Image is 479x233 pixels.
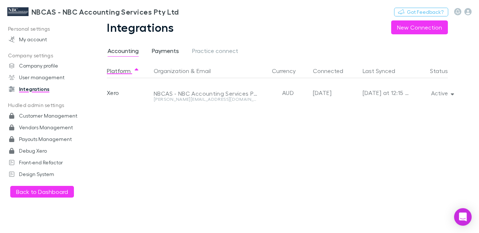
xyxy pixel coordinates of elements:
button: Back to Dashboard [10,186,74,198]
a: Customer Management [1,110,88,122]
div: [PERSON_NAME][EMAIL_ADDRESS][DOMAIN_NAME] [154,97,259,102]
button: Currency [272,64,304,78]
a: Front-end Refactor [1,157,88,168]
button: Status [430,64,457,78]
a: User management [1,72,88,83]
button: Active [425,88,459,98]
div: NBCAS - NBC Accounting Services Pty Ltd [154,90,259,97]
button: Connected [313,64,352,78]
span: Accounting [108,47,139,57]
h1: Integrations [107,20,174,34]
button: Platform [107,64,139,78]
div: [DATE] at 12:15 AM [363,78,409,107]
p: Hudled admin settings [1,101,88,110]
div: & [154,64,263,78]
a: Design System [1,168,88,180]
div: Open Intercom Messenger [454,208,472,226]
a: NBCAS - NBC Accounting Services Pty Ltd [3,3,183,20]
a: Integrations [1,83,88,95]
span: Payments [152,47,179,57]
button: New Connection [391,20,448,34]
button: Got Feedback? [394,8,448,16]
div: AUD [266,78,310,107]
p: Company settings [1,51,88,60]
a: Company profile [1,60,88,72]
img: NBCAS - NBC Accounting Services Pty Ltd's Logo [7,7,29,16]
a: My account [1,34,88,45]
a: Debug Xero [1,145,88,157]
p: Personal settings [1,24,88,34]
h3: NBCAS - NBC Accounting Services Pty Ltd [31,7,179,16]
button: Organization [154,64,189,78]
div: Xero [107,78,151,107]
button: Email [197,64,211,78]
a: Vendors Management [1,122,88,133]
div: [DATE] [313,78,357,107]
a: Payouts Management [1,133,88,145]
button: Last Synced [363,64,404,78]
span: Practice connect [192,47,238,57]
